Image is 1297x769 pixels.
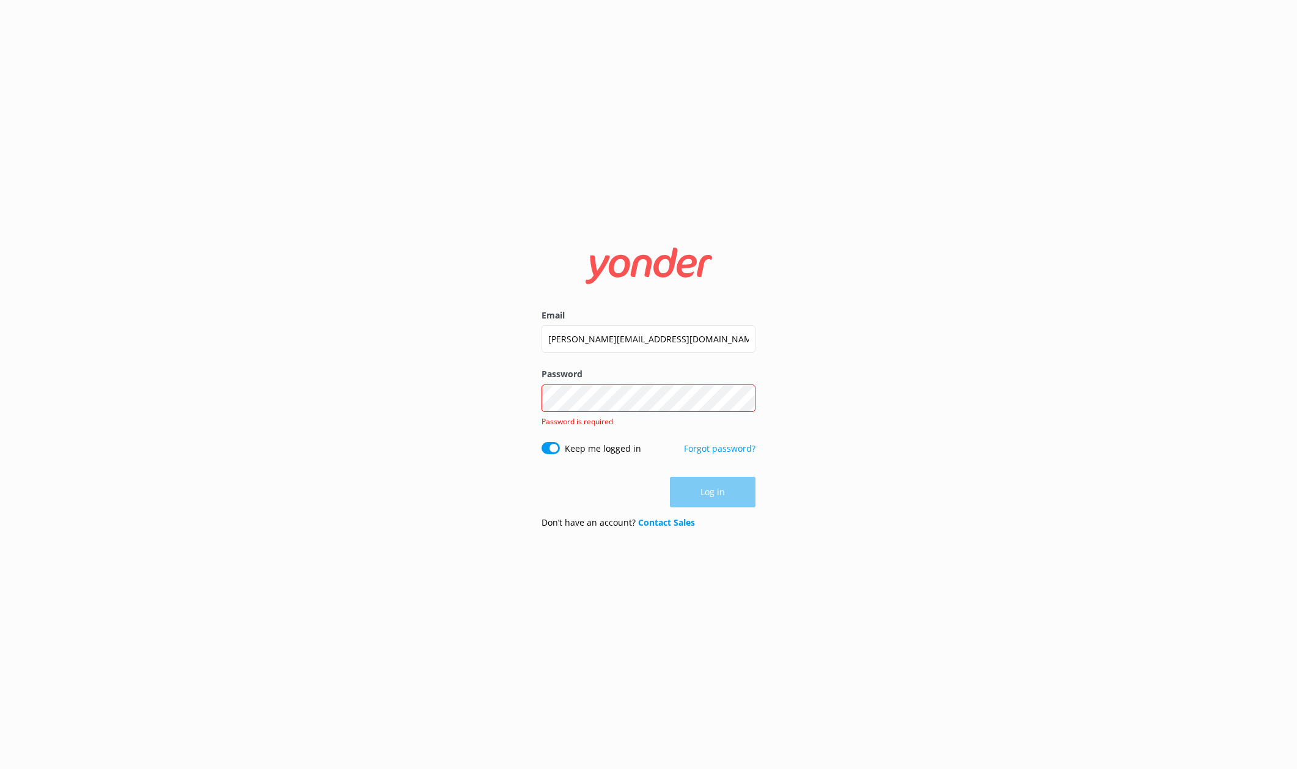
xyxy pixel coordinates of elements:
[542,309,755,322] label: Email
[542,516,695,529] p: Don’t have an account?
[542,325,755,353] input: user@emailaddress.com
[542,367,755,381] label: Password
[638,517,695,528] a: Contact Sales
[565,442,641,455] label: Keep me logged in
[542,416,613,427] span: Password is required
[684,443,755,454] a: Forgot password?
[731,386,755,410] button: Show password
